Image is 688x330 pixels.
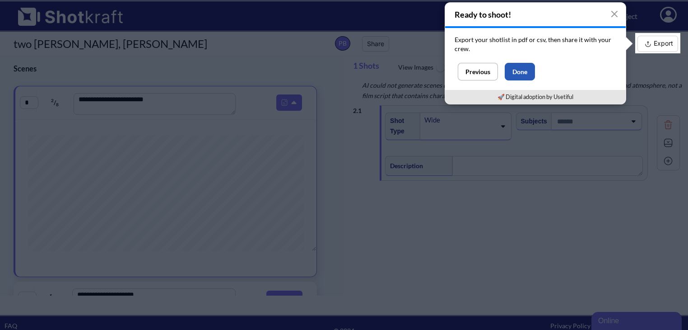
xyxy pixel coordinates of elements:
a: 🚀 Digital adoption by Usetiful [497,93,573,100]
button: Done [505,63,535,80]
h4: Ready to shoot! [445,3,626,26]
img: Export Icon [642,38,654,50]
button: Export [637,36,678,52]
p: Export your shotlist in pdf or csv, then share it with your crew. [455,35,616,53]
div: Online [7,5,84,16]
button: Previous [458,63,498,80]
